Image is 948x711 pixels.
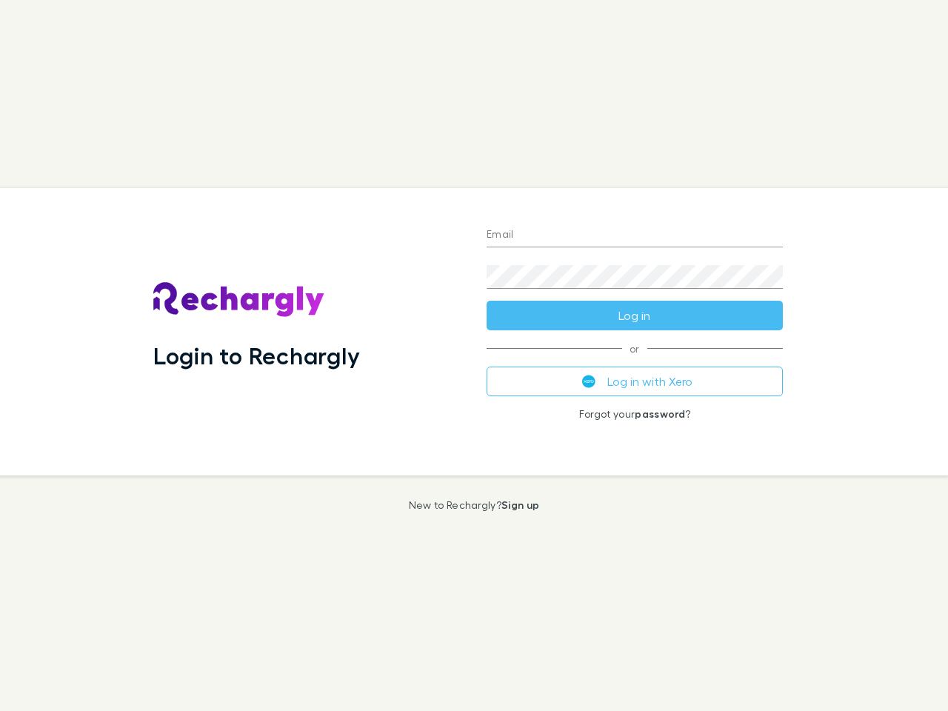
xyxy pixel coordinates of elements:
button: Log in with Xero [487,367,783,396]
a: Sign up [501,498,539,511]
p: Forgot your ? [487,408,783,420]
a: password [635,407,685,420]
span: or [487,348,783,349]
img: Rechargly's Logo [153,282,325,318]
h1: Login to Rechargly [153,341,360,370]
img: Xero's logo [582,375,595,388]
p: New to Rechargly? [409,499,540,511]
button: Log in [487,301,783,330]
